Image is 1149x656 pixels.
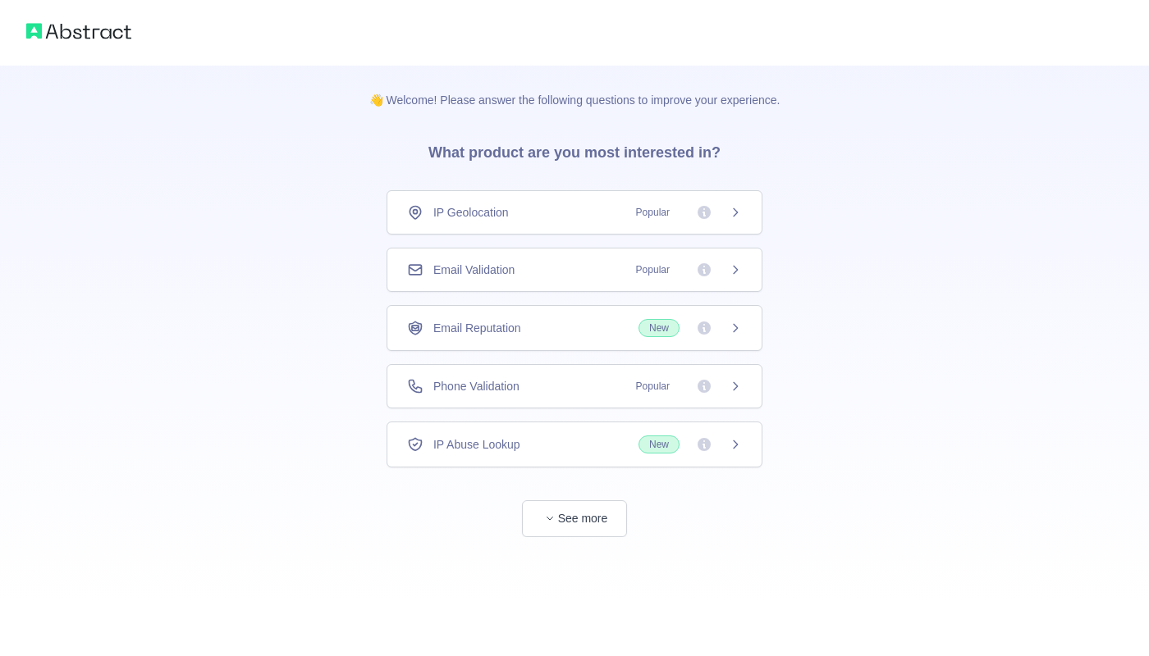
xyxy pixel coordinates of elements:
[626,378,680,394] span: Popular
[626,204,680,221] span: Popular
[402,108,747,190] h3: What product are you most interested in?
[433,262,515,278] span: Email Validation
[433,204,509,221] span: IP Geolocation
[433,320,521,336] span: Email Reputation
[343,66,807,108] p: 👋 Welcome! Please answer the following questions to improve your experience.
[433,378,520,394] span: Phone Validation
[26,20,131,43] img: Abstract logo
[626,262,680,278] span: Popular
[639,435,680,453] span: New
[639,319,680,337] span: New
[433,436,520,453] span: IP Abuse Lookup
[522,500,627,537] button: See more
